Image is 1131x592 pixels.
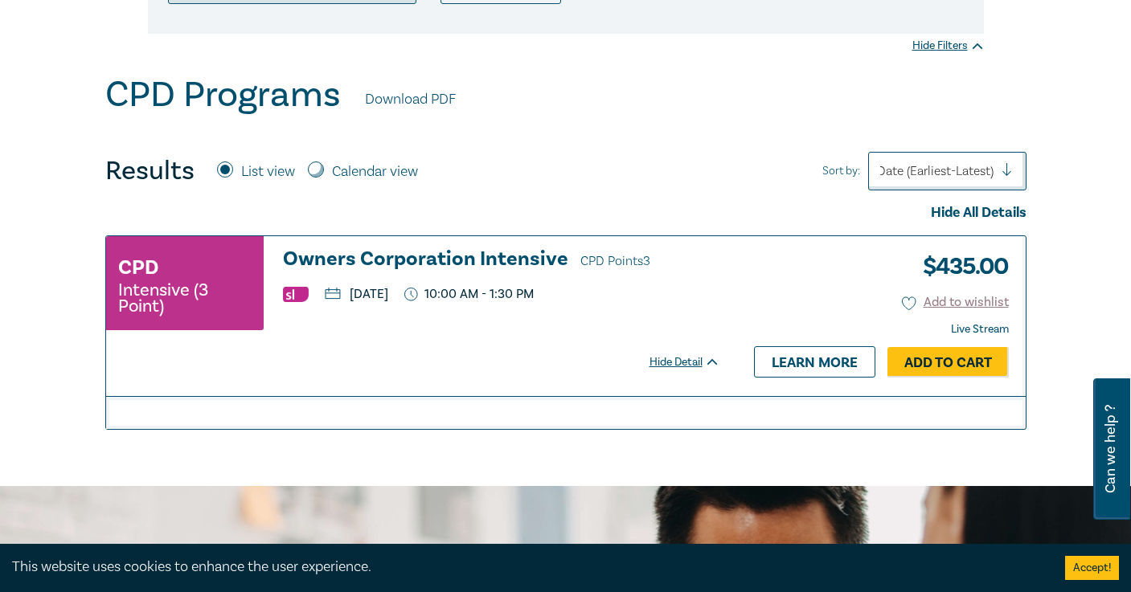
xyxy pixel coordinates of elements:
small: Intensive (3 Point) [118,282,252,314]
label: Calendar view [332,161,418,182]
label: List view [241,161,295,182]
p: [DATE] [325,288,388,300]
a: Add to Cart [887,347,1009,378]
button: Add to wishlist [902,293,1009,312]
div: Hide Detail [650,354,738,370]
div: Hide Filters [912,38,984,54]
p: 10:00 AM - 1:30 PM [404,287,535,302]
input: Sort by [877,162,880,180]
h3: CPD [118,253,158,282]
h3: Owners Corporation Intensive [283,248,720,272]
h4: Results [105,155,195,187]
div: This website uses cookies to enhance the user experience. [12,557,1041,578]
img: Substantive Law [283,287,309,302]
strong: Live Stream [951,322,1009,337]
span: Sort by: [822,162,860,180]
h3: $ 435.00 [911,248,1009,285]
div: Hide All Details [105,202,1027,223]
button: Accept cookies [1065,556,1119,580]
h1: CPD Programs [105,74,341,116]
a: Learn more [754,346,875,377]
span: CPD Points 3 [580,253,650,269]
span: Can we help ? [1103,388,1118,510]
a: Owners Corporation Intensive CPD Points3 [283,248,720,272]
a: Download PDF [365,89,456,110]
